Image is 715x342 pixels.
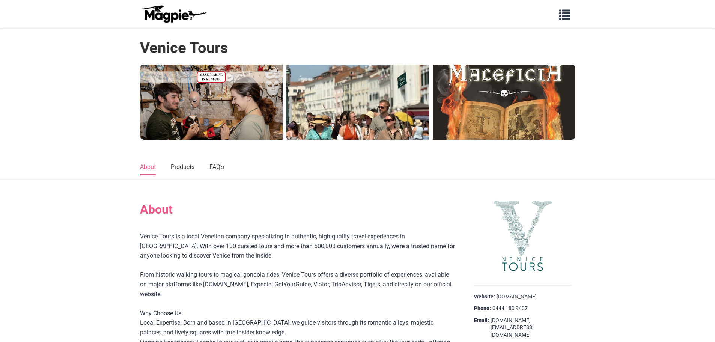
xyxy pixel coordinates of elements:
img: Prisons' Palace: Maleficia, Inquistion torture tools [433,65,575,140]
a: [DOMAIN_NAME][EMAIL_ADDRESS][DOMAIN_NAME] [491,317,572,339]
img: Venice Tours logo [485,199,560,274]
img: logo-ab69f6fb50320c5b225c76a69d11143b.png [140,5,208,23]
a: Products [171,160,194,175]
a: [DOMAIN_NAME] [497,293,537,301]
div: 0444 180 9407 [474,305,572,312]
h2: About [140,202,455,217]
a: About [140,160,156,175]
strong: Website: [474,293,495,301]
a: FAQ's [209,160,224,175]
img: Lagoon Cruise: Murano Glass & Burano’s Colorful Charm [286,65,429,140]
strong: Phone: [474,305,491,312]
h1: Venice Tours [140,39,228,57]
strong: Email: [474,317,489,324]
img: Mask Decoration Class in Prison's Palace at St Mark's Square [140,65,283,140]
